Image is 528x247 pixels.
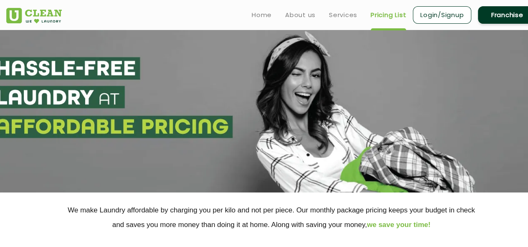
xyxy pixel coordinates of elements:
[367,221,430,229] span: we save your time!
[285,10,316,20] a: About us
[6,8,62,23] img: UClean Laundry and Dry Cleaning
[413,6,471,24] a: Login/Signup
[252,10,272,20] a: Home
[329,10,357,20] a: Services
[371,10,406,20] a: Pricing List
